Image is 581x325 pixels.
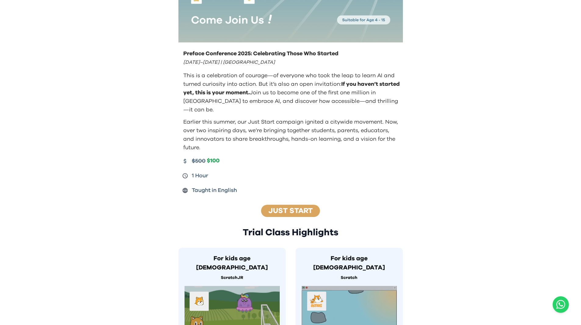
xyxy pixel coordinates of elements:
[183,81,400,96] span: If you haven’t started yet, this is your moment.
[268,207,313,215] a: Just Start
[178,227,403,238] h2: Trial Class Highlights
[185,254,280,272] h3: For kids age [DEMOGRAPHIC_DATA]
[553,296,569,313] button: Open WhatsApp chat
[185,275,280,281] p: ScratchJR
[183,58,400,67] p: [DATE]–[DATE] | [GEOGRAPHIC_DATA]
[192,186,237,195] span: Taught in English
[207,157,220,164] span: $100
[192,157,206,165] span: $500
[183,71,400,114] p: This is a celebration of courage—of everyone who took the leap to learn AI and turned curiosity i...
[259,204,322,217] button: Just Start
[183,118,400,152] p: Earlier this summer, our Just Start campaign ignited a citywide movement. Now, over two inspiring...
[302,275,397,281] p: Scratch
[553,296,569,313] a: Chat with us on WhatsApp
[183,49,400,58] p: Preface Conference 2025: Celebrating Those Who Started
[192,172,208,180] span: 1 Hour
[302,254,397,272] h3: For kids age [DEMOGRAPHIC_DATA]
